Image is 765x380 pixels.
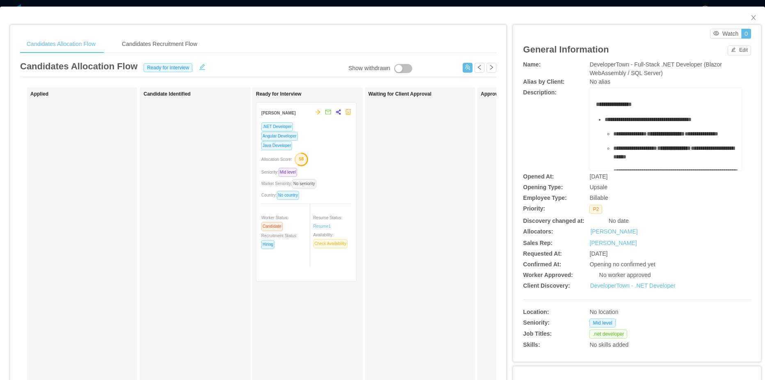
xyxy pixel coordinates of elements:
[741,29,751,39] button: 0
[20,60,137,73] article: Candidates Allocation Flow
[261,170,300,174] span: Seniority:
[321,106,331,119] button: mail
[292,179,316,188] span: No seniority
[596,100,735,182] div: rdw-editor
[261,215,288,229] span: Worker Status:
[589,261,655,268] span: Opening no confirmed yet
[261,157,292,162] span: Allocation Score:
[196,62,209,70] button: icon: edit
[481,91,596,97] h1: Approved
[261,111,296,115] strong: [PERSON_NAME]
[589,250,607,257] span: [DATE]
[115,35,204,53] div: Candidates Recruitment Flow
[589,78,610,85] span: No alias
[292,152,308,165] button: 58
[523,89,557,96] b: Description:
[486,63,496,73] button: icon: right
[523,195,566,201] b: Employee Type:
[523,61,541,68] b: Name:
[589,88,741,170] div: rdw-wrapper
[368,91,483,97] h1: Waiting for Client Approval
[523,217,584,224] b: Discovery changed at:
[30,91,145,97] h1: Applied
[710,29,742,39] button: icon: eyeWatch
[277,191,299,200] span: No country
[523,341,540,348] b: Skills:
[523,228,553,235] b: Allocators:
[523,309,549,315] b: Location:
[299,156,304,161] text: 58
[599,272,651,278] span: No worker approved
[590,282,675,289] a: DeveloperTown - .NET Developer
[261,181,320,186] span: Market Seniority:
[463,63,473,73] button: icon: usergroup-add
[742,7,765,30] button: Close
[523,184,563,190] b: Opening Type:
[750,14,757,21] i: icon: close
[261,193,302,197] span: Country:
[589,184,607,190] span: Upsale
[589,61,722,76] span: DeveloperTown - Full-Stack .NET Developer (Blazor WebAssembly / SQL Server)
[475,63,484,73] button: icon: left
[313,239,348,248] span: Check Availability
[523,261,561,268] b: Confirmed At:
[336,109,341,115] span: share-alt
[589,205,602,214] span: P2
[523,250,562,257] b: Requested At:
[590,227,637,236] a: [PERSON_NAME]
[261,233,297,247] span: Recruitment Status:
[589,240,637,246] a: [PERSON_NAME]
[261,222,283,231] span: Candidate
[589,318,615,327] span: Mid level
[20,35,102,53] div: Candidates Allocation Flow
[523,173,554,180] b: Opened At:
[589,341,628,348] span: No skills added
[523,43,609,56] article: General Information
[523,240,553,246] b: Sales Rep:
[315,109,321,115] span: arrow-right
[523,330,552,337] b: Job Titles:
[144,63,192,72] span: Ready for interview
[261,141,292,150] span: Java Developer
[589,308,703,316] div: No location
[261,240,274,249] span: Hiring
[313,223,331,229] a: Resume1
[589,330,627,339] span: .net developer
[523,78,564,85] b: Alias by Client:
[523,319,550,326] b: Seniority:
[523,205,545,212] b: Priority:
[345,109,351,115] span: robot
[589,195,608,201] span: Billable
[144,91,258,97] h1: Candidate Identified
[256,91,371,97] h1: Ready for Interview
[261,122,293,131] span: .NET Developer
[523,282,570,289] b: Client Discovery:
[313,233,351,246] span: Availability:
[279,168,297,177] span: Mid level
[313,215,343,229] span: Resume Status:
[589,173,607,180] span: [DATE]
[523,272,573,278] b: Worker Approved:
[348,64,390,73] div: Show withdrawn
[609,217,629,224] span: No date
[728,46,751,55] button: icon: editEdit
[261,132,298,141] span: Angular Developer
